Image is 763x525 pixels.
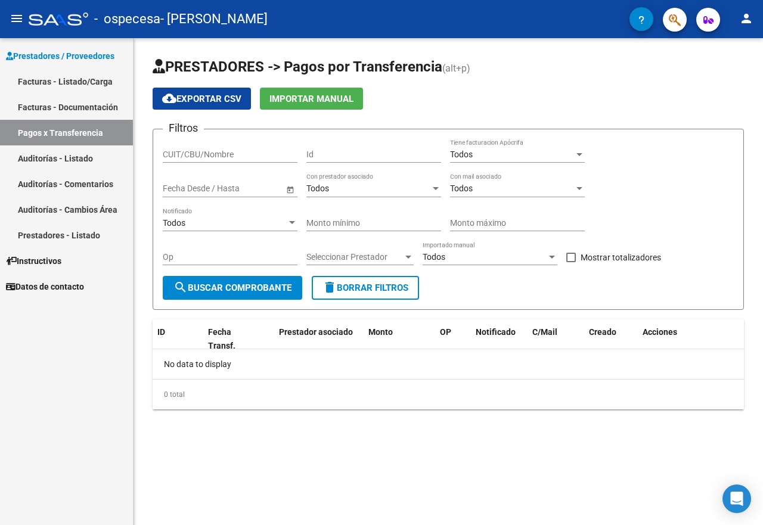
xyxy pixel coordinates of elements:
span: ID [157,327,165,337]
span: Fecha Transf. [208,327,235,350]
datatable-header-cell: Monto [364,319,435,359]
span: Notificado [476,327,516,337]
mat-icon: menu [10,11,24,26]
mat-icon: person [739,11,753,26]
span: Creado [589,327,616,337]
span: - [PERSON_NAME] [160,6,268,32]
span: Buscar Comprobante [173,282,291,293]
span: Prestador asociado [279,327,353,337]
span: (alt+p) [442,63,470,74]
button: Open calendar [284,183,296,195]
button: Importar Manual [260,88,363,110]
button: Exportar CSV [153,88,251,110]
span: PRESTADORES -> Pagos por Transferencia [153,58,442,75]
span: Instructivos [6,254,61,268]
span: Todos [306,184,329,193]
span: Mostrar totalizadores [581,250,661,265]
div: No data to display [153,349,744,379]
input: Start date [163,184,200,194]
mat-icon: delete [322,280,337,294]
span: Todos [423,252,445,262]
span: Exportar CSV [162,94,241,104]
datatable-header-cell: Fecha Transf. [203,319,257,359]
span: Prestadores / Proveedores [6,49,114,63]
span: OP [440,327,451,337]
span: Monto [368,327,393,337]
h3: Filtros [163,120,204,136]
span: Todos [163,218,185,228]
span: Todos [450,150,473,159]
div: 0 total [153,380,744,409]
datatable-header-cell: ID [153,319,203,359]
span: C/Mail [532,327,557,337]
mat-icon: cloud_download [162,91,176,105]
span: Borrar Filtros [322,282,408,293]
button: Borrar Filtros [312,276,419,300]
datatable-header-cell: Creado [584,319,638,359]
input: End date [210,184,268,194]
span: Importar Manual [269,94,353,104]
span: Todos [450,184,473,193]
div: Open Intercom Messenger [722,484,751,513]
span: - ospecesa [94,6,160,32]
button: Buscar Comprobante [163,276,302,300]
datatable-header-cell: OP [435,319,471,359]
datatable-header-cell: Acciones [638,319,745,359]
span: Datos de contacto [6,280,84,293]
datatable-header-cell: C/Mail [528,319,584,359]
datatable-header-cell: Prestador asociado [274,319,364,359]
datatable-header-cell: Notificado [471,319,528,359]
mat-icon: search [173,280,188,294]
span: Acciones [643,327,677,337]
span: Seleccionar Prestador [306,252,403,262]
